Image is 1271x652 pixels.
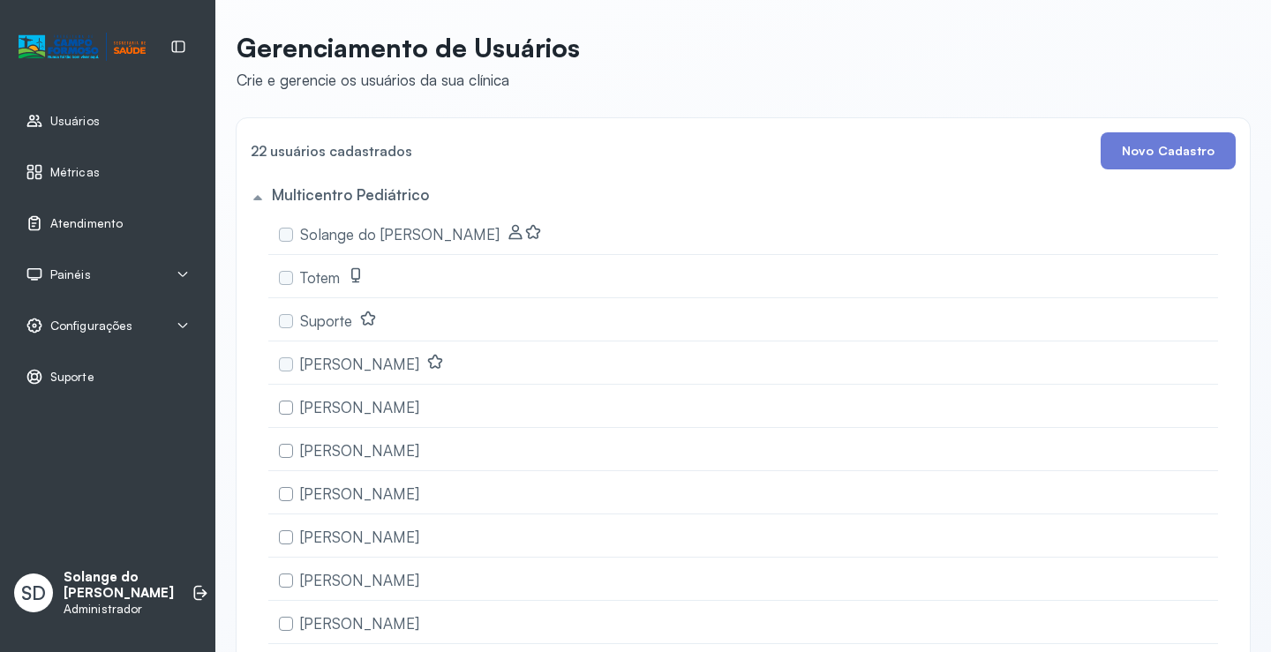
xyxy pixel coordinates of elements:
span: Usuários [50,114,100,129]
img: Logotipo do estabelecimento [19,33,146,62]
span: [PERSON_NAME] [300,571,419,589]
span: [PERSON_NAME] [300,614,419,633]
span: [PERSON_NAME] [300,398,419,416]
span: Atendimento [50,216,123,231]
h5: Multicentro Pediátrico [272,185,429,204]
span: Métricas [50,165,100,180]
p: Solange do [PERSON_NAME] [64,569,174,603]
a: Usuários [26,112,190,130]
a: Atendimento [26,214,190,232]
span: Configurações [50,319,132,333]
p: Gerenciamento de Usuários [237,32,580,64]
span: Suporte [50,370,94,385]
span: Painéis [50,267,91,282]
p: Administrador [64,602,174,617]
button: Novo Cadastro [1101,132,1236,169]
span: [PERSON_NAME] [300,528,419,546]
span: Totem [300,268,340,287]
span: Suporte [300,311,352,330]
span: [PERSON_NAME] [300,484,419,503]
span: Solange do [PERSON_NAME] [300,225,500,244]
span: [PERSON_NAME] [300,441,419,460]
h4: 22 usuários cadastrados [251,139,412,163]
a: Métricas [26,163,190,181]
span: [PERSON_NAME] [300,355,419,373]
div: Crie e gerencie os usuários da sua clínica [237,71,580,89]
